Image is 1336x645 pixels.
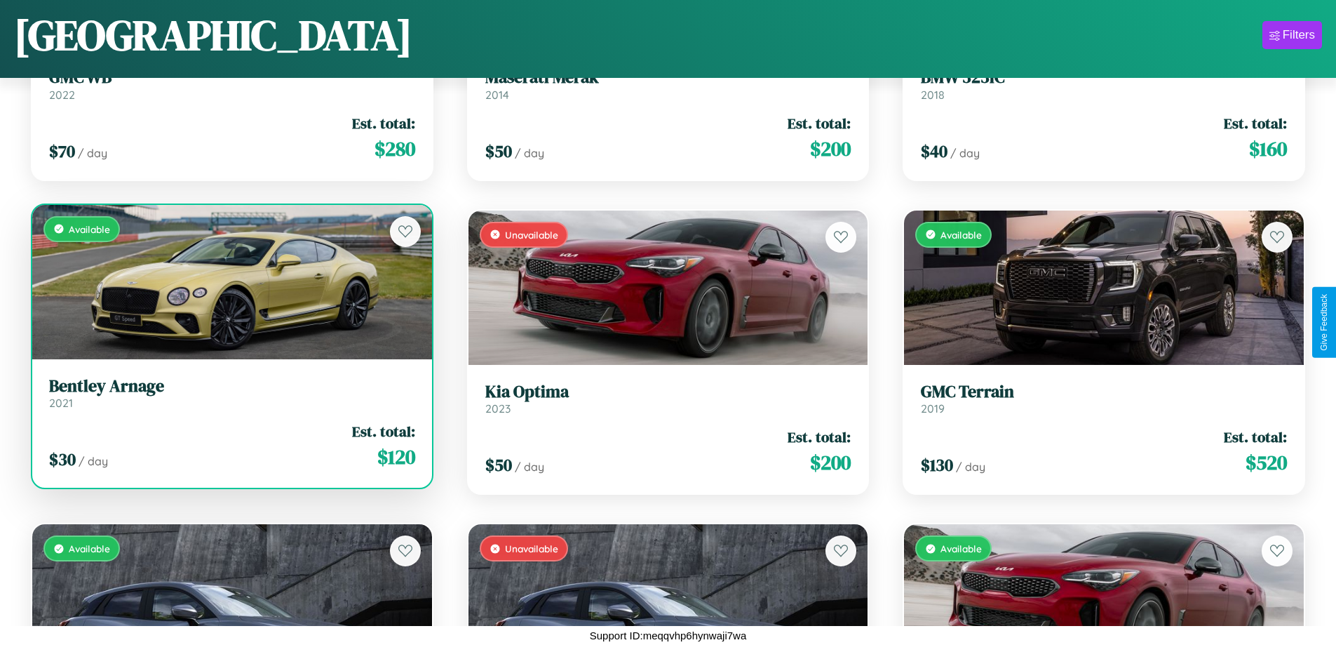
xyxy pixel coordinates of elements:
[49,376,415,411] a: Bentley Arnage2021
[1224,113,1287,133] span: Est. total:
[14,6,412,64] h1: [GEOGRAPHIC_DATA]
[921,88,945,102] span: 2018
[49,376,415,397] h3: Bentley Arnage
[49,67,415,102] a: GMC WB2022
[485,67,851,88] h3: Maserati Merak
[788,427,851,447] span: Est. total:
[352,113,415,133] span: Est. total:
[505,543,558,554] span: Unavailable
[788,113,851,133] span: Est. total:
[1283,28,1315,42] div: Filters
[485,453,512,477] span: $ 50
[485,140,512,163] span: $ 50
[956,460,985,474] span: / day
[1249,135,1287,163] span: $ 160
[921,67,1287,88] h3: BMW 323iC
[49,140,75,163] span: $ 70
[940,229,982,241] span: Available
[940,543,982,554] span: Available
[1224,427,1287,447] span: Est. total:
[1262,21,1322,49] button: Filters
[921,453,953,477] span: $ 130
[79,454,108,468] span: / day
[69,543,110,554] span: Available
[485,67,851,102] a: Maserati Merak2014
[515,146,544,160] span: / day
[590,626,746,645] p: Support ID: meqqvhp6hynwaji7wa
[515,460,544,474] span: / day
[921,140,947,163] span: $ 40
[810,135,851,163] span: $ 200
[921,382,1287,416] a: GMC Terrain2019
[921,401,945,415] span: 2019
[485,382,851,402] h3: Kia Optima
[485,401,511,415] span: 2023
[49,448,76,471] span: $ 30
[810,448,851,477] span: $ 200
[1246,448,1287,477] span: $ 520
[78,146,107,160] span: / day
[49,396,73,410] span: 2021
[485,382,851,416] a: Kia Optima2023
[485,88,509,102] span: 2014
[950,146,980,160] span: / day
[375,135,415,163] span: $ 280
[921,67,1287,102] a: BMW 323iC2018
[69,223,110,235] span: Available
[377,443,415,471] span: $ 120
[921,382,1287,402] h3: GMC Terrain
[352,421,415,441] span: Est. total:
[49,67,415,88] h3: GMC WB
[505,229,558,241] span: Unavailable
[49,88,75,102] span: 2022
[1319,294,1329,351] div: Give Feedback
